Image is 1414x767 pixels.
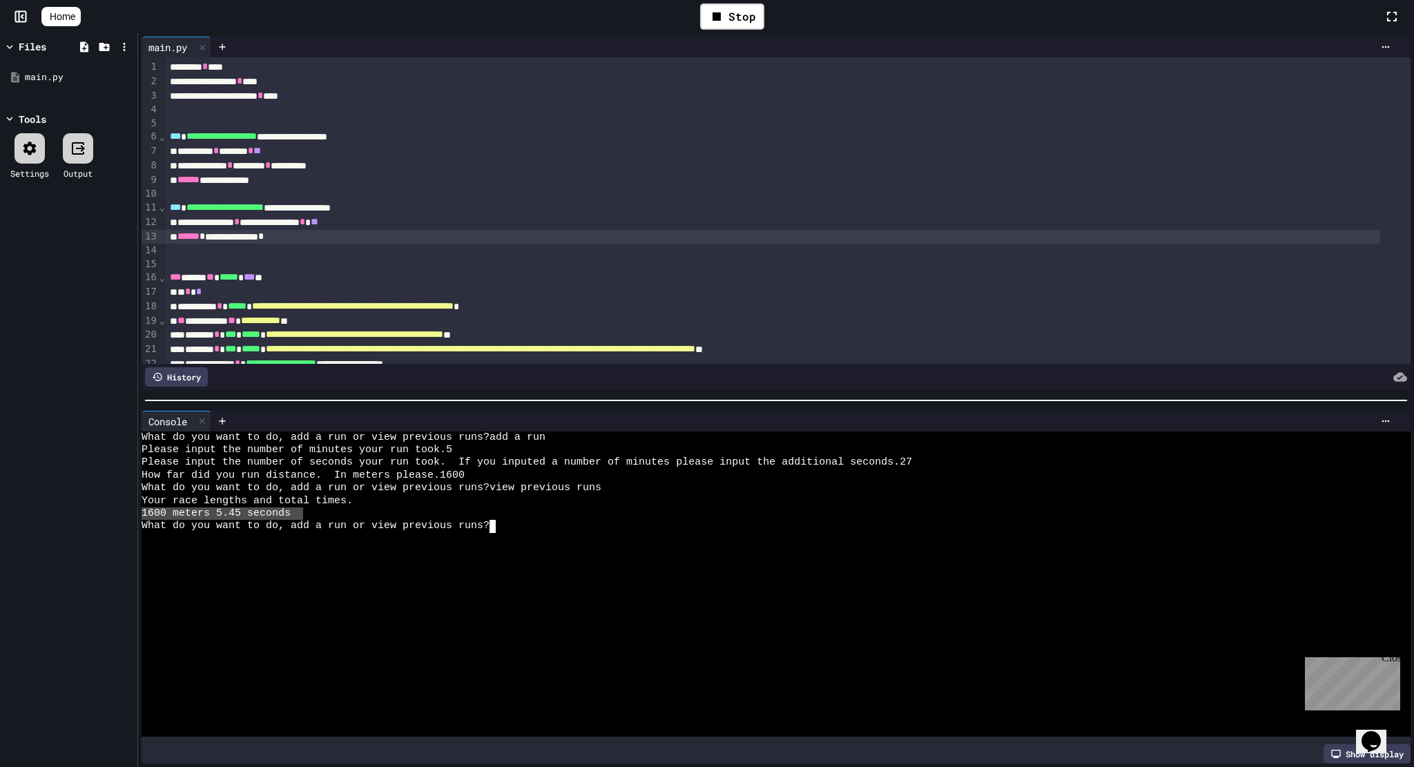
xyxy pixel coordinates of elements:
iframe: chat widget [1299,652,1400,710]
div: 16 [142,271,159,285]
div: 19 [142,314,159,329]
span: Please input the number of seconds your run took. If you inputed a number of minutes please input... [142,456,912,469]
div: History [145,367,208,387]
div: Chat with us now!Close [6,6,95,88]
div: main.py [25,70,133,84]
div: main.py [142,40,194,55]
div: 13 [142,230,159,244]
div: 1 [142,60,159,75]
iframe: chat widget [1356,712,1400,753]
span: Fold line [159,315,166,326]
div: 4 [142,103,159,117]
div: 20 [142,328,159,342]
div: 18 [142,300,159,314]
span: What do you want to do, add a run or view previous runs? [142,520,490,532]
a: Home [41,7,81,26]
div: Show display [1324,744,1411,764]
span: What do you want to do, add a run or view previous runs?add a run [142,431,545,444]
span: Please input the number of minutes your run took.5 [142,444,452,456]
div: 12 [142,215,159,230]
span: What do you want to do, add a run or view previous runs?view previous runs [142,482,601,494]
div: 14 [142,244,159,258]
div: Output [64,167,93,179]
div: 21 [142,342,159,357]
div: 15 [142,258,159,271]
div: Settings [10,167,49,179]
div: 17 [142,285,159,300]
div: 22 [142,357,159,371]
span: Fold line [159,202,166,213]
span: Home [50,10,75,23]
span: How far did you run distance. In meters please.1600 [142,469,465,482]
div: Console [142,411,211,431]
div: 2 [142,75,159,89]
div: 9 [142,173,159,188]
div: Console [142,414,194,429]
span: Fold line [159,131,166,142]
div: 5 [142,117,159,130]
div: 7 [142,144,159,159]
div: main.py [142,37,211,57]
div: Tools [19,112,46,126]
div: Stop [700,3,764,30]
span: Your race lengths and total times. [142,495,353,507]
div: 10 [142,187,159,201]
span: Fold line [159,272,166,283]
span: 1600 meters 5.45 seconds [142,507,291,520]
div: 8 [142,159,159,173]
div: 11 [142,201,159,215]
div: 6 [142,130,159,144]
div: 3 [142,89,159,104]
div: Files [19,39,46,54]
